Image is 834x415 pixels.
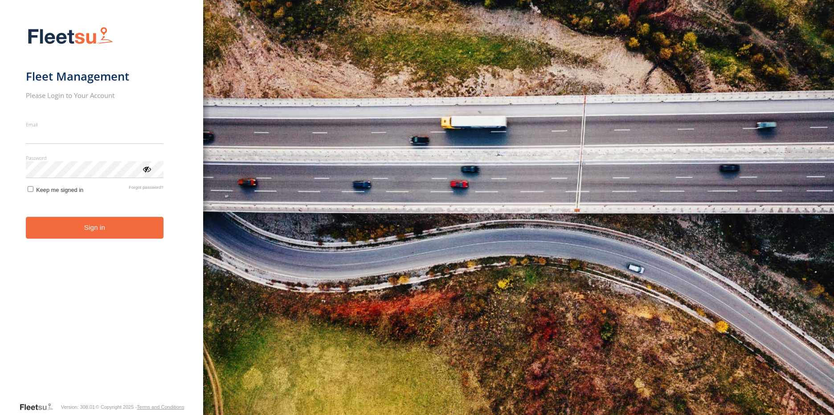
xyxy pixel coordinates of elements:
h2: Please Login to Your Account [26,91,164,100]
div: © Copyright 2025 - [96,404,184,410]
div: Version: 308.01 [61,404,95,410]
a: Terms and Conditions [137,404,184,410]
div: ViewPassword [142,164,151,173]
label: Password [26,155,164,161]
label: Email [26,121,164,128]
form: main [26,21,178,402]
img: Fleetsu [26,25,115,48]
h1: Fleet Management [26,69,164,84]
span: Keep me signed in [36,187,83,193]
a: Forgot password? [129,185,164,193]
button: Sign in [26,217,164,239]
a: Visit our Website [19,403,60,411]
input: Keep me signed in [28,186,33,192]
